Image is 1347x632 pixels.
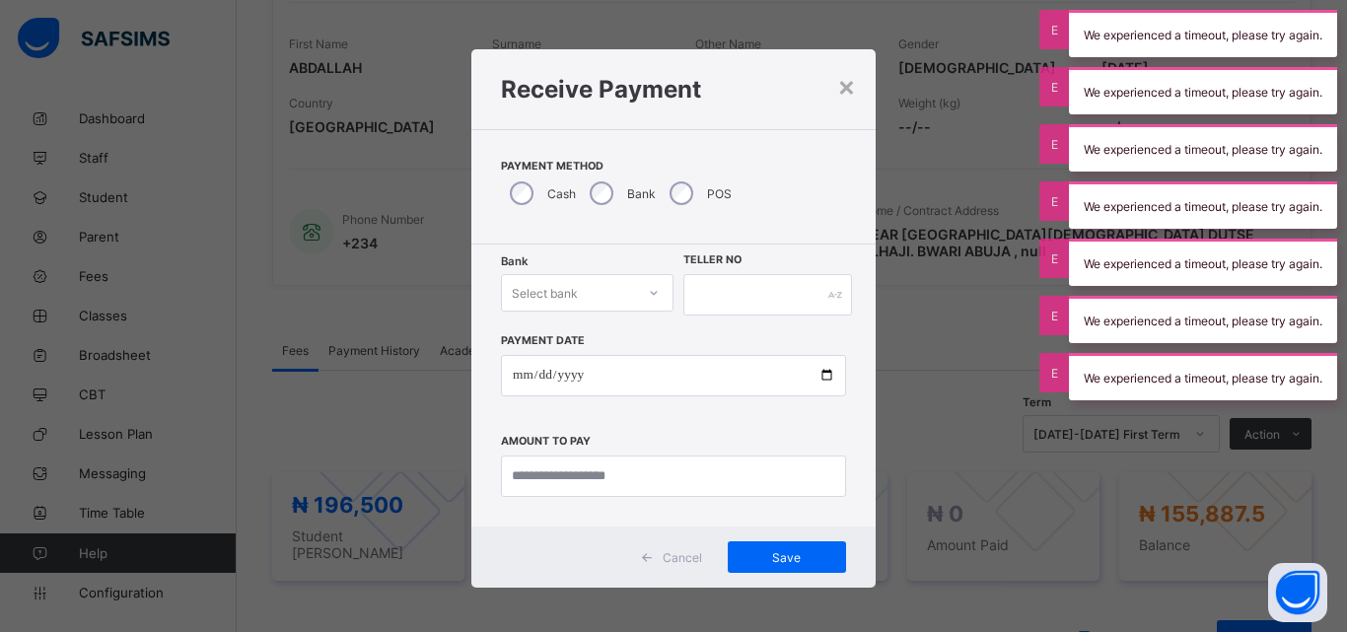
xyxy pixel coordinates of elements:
div: We experienced a timeout, please try again. [1069,181,1337,229]
div: We experienced a timeout, please try again. [1069,10,1337,57]
h1: Receive Payment [501,75,846,104]
label: POS [707,186,732,201]
div: Select bank [512,274,578,312]
button: Open asap [1268,563,1327,622]
span: Save [743,550,831,565]
label: Teller No [683,253,742,266]
div: We experienced a timeout, please try again. [1069,124,1337,172]
label: Amount to pay [501,435,591,448]
span: Payment Method [501,160,846,173]
div: × [837,69,856,103]
label: Cash [547,186,576,201]
div: We experienced a timeout, please try again. [1069,67,1337,114]
span: Cancel [663,550,702,565]
span: Bank [501,254,528,268]
label: Payment Date [501,334,585,347]
div: We experienced a timeout, please try again. [1069,353,1337,400]
label: Bank [627,186,656,201]
div: We experienced a timeout, please try again. [1069,239,1337,286]
div: We experienced a timeout, please try again. [1069,296,1337,343]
